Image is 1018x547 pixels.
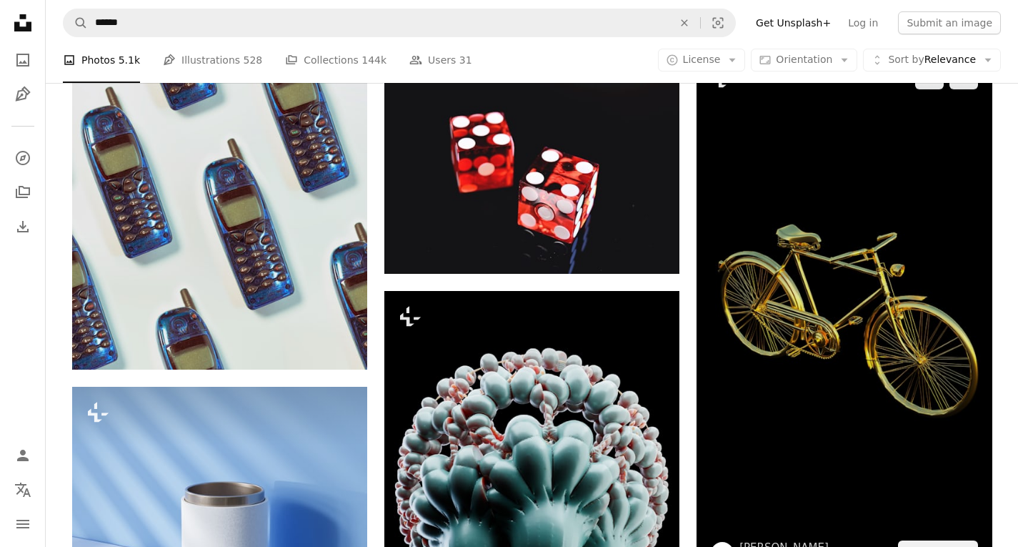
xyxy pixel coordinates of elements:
a: a white cup sitting on top of a blue shelf [72,528,367,541]
a: Collections 144k [285,37,386,83]
a: Log in [839,11,887,34]
a: Illustrations 528 [163,37,262,83]
button: Sort byRelevance [863,49,1001,72]
button: License [658,49,746,72]
a: a close up of a flower on a black background [384,506,679,519]
span: Sort by [888,54,924,65]
a: Users 31 [409,37,472,83]
button: Language [9,475,37,504]
button: Visual search [701,9,735,36]
span: 31 [459,52,472,68]
a: Home — Unsplash [9,9,37,40]
a: a golden bicycle is shown against a black background [697,308,992,321]
span: 528 [244,52,263,68]
button: Search Unsplash [64,9,88,36]
a: black and silver candybar phone [72,141,367,154]
a: Photos [9,46,37,74]
button: Menu [9,510,37,538]
span: Orientation [776,54,832,65]
a: Download History [9,212,37,241]
img: two red-and-white dices [384,78,679,274]
a: Illustrations [9,80,37,109]
a: two red-and-white dices [384,169,679,182]
a: Explore [9,144,37,172]
span: License [683,54,721,65]
button: Clear [669,9,700,36]
span: Relevance [888,53,976,67]
button: Orientation [751,49,857,72]
a: Collections [9,178,37,207]
span: 144k [361,52,386,68]
form: Find visuals sitewide [63,9,736,37]
a: Get Unsplash+ [747,11,839,34]
button: Submit an image [898,11,1001,34]
a: Log in / Sign up [9,441,37,470]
